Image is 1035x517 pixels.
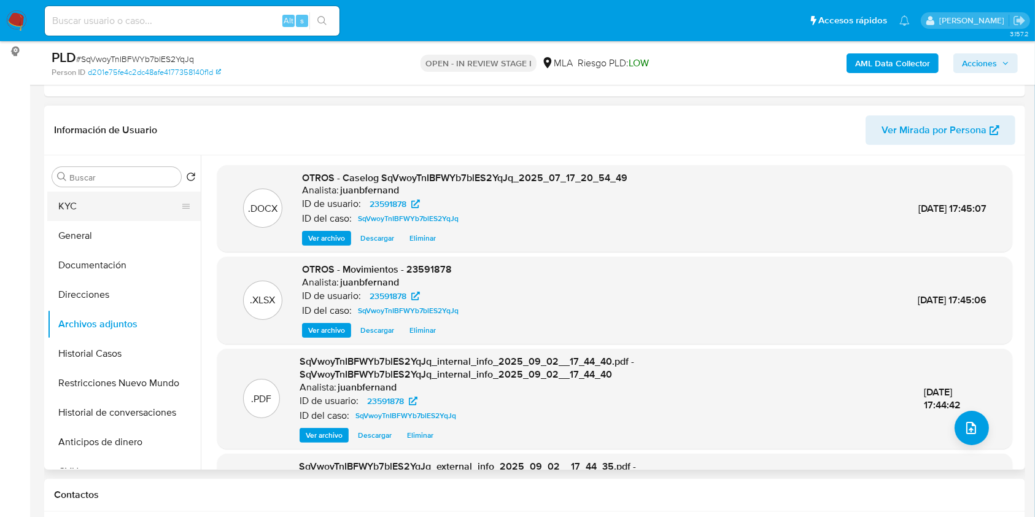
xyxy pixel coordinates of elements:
p: OPEN - IN REVIEW STAGE I [421,55,537,72]
a: 23591878 [362,289,427,303]
span: Accesos rápidos [818,14,887,27]
p: ID de usuario: [302,198,361,210]
span: Acciones [962,53,997,73]
button: CVU [47,457,201,486]
span: # SqVwoyTnIBFWYb7blES2YqJq [76,53,194,65]
span: Ver Mirada por Persona [882,115,987,145]
button: Direcciones [47,280,201,309]
h6: juanbfernand [340,184,399,196]
a: 23591878 [362,196,427,211]
button: General [47,221,201,251]
span: Eliminar [409,232,436,244]
button: Eliminar [401,428,440,443]
span: Riesgo PLD: [578,56,649,70]
button: Archivos adjuntos [47,309,201,339]
span: 23591878 [367,394,404,408]
p: Analista: [302,184,339,196]
span: 23591878 [370,196,406,211]
p: ID de usuario: [302,290,361,302]
p: ID del caso: [300,410,349,422]
input: Buscar [69,172,176,183]
span: Eliminar [409,324,436,336]
p: Analista: [302,276,339,289]
p: .PDF [251,392,271,406]
span: Descargar [360,324,394,336]
b: Person ID [52,67,85,78]
a: SqVwoyTnIBFWYb7blES2YqJq [353,211,463,226]
p: ID de usuario: [300,395,359,407]
button: Historial Casos [47,339,201,368]
span: SqVwoyTnIBFWYb7blES2YqJq_external_info_2025_09_02__17_44_35.pdf - SqVwoyTnIBFWYb7blES2YqJq_extern... [299,459,636,487]
span: Eliminar [407,429,433,441]
span: Descargar [360,232,394,244]
span: Ver archivo [306,429,343,441]
p: ID del caso: [302,212,352,225]
button: Eliminar [403,231,442,246]
button: KYC [47,192,191,221]
span: 3.157.2 [1010,29,1029,39]
span: [DATE] 17:44:42 [924,385,961,413]
button: search-icon [309,12,335,29]
a: Salir [1013,14,1026,27]
span: SqVwoyTnIBFWYb7blES2YqJq [358,211,459,226]
a: d201e75fe4c2dc48afe4177358140f1d [88,67,221,78]
button: Documentación [47,251,201,280]
button: Acciones [953,53,1018,73]
span: SqVwoyTnIBFWYb7blES2YqJq [358,303,459,318]
button: Descargar [354,323,400,338]
button: Anticipos de dinero [47,427,201,457]
p: .XLSX [250,293,276,307]
span: [DATE] 17:45:06 [918,293,987,307]
h1: Información de Usuario [54,124,157,136]
p: ID del caso: [302,305,352,317]
button: Descargar [352,428,398,443]
button: upload-file [955,411,989,445]
button: Restricciones Nuevo Mundo [47,368,201,398]
input: Buscar usuario o caso... [45,13,339,29]
span: Ver archivo [308,324,345,336]
p: .DOCX [248,202,277,216]
p: Analista: [300,381,336,394]
span: Ver archivo [308,232,345,244]
span: s [300,15,304,26]
h6: juanbfernand [338,381,397,394]
b: PLD [52,47,76,67]
a: SqVwoyTnIBFWYb7blES2YqJq [351,408,461,423]
span: OTROS - Movimientos - 23591878 [302,262,452,276]
a: 23591878 [360,394,425,408]
p: juanbautista.fernandez@mercadolibre.com [939,15,1009,26]
button: Historial de conversaciones [47,398,201,427]
span: Alt [284,15,293,26]
button: Ver archivo [302,231,351,246]
a: Notificaciones [899,15,910,26]
span: LOW [629,56,649,70]
span: [DATE] 17:45:07 [918,201,987,216]
button: Descargar [354,231,400,246]
button: Ver archivo [300,428,349,443]
a: SqVwoyTnIBFWYb7blES2YqJq [353,303,463,318]
span: OTROS - Caselog SqVwoyTnIBFWYb7blES2YqJq_2025_07_17_20_54_49 [302,171,627,185]
button: Volver al orden por defecto [186,172,196,185]
b: AML Data Collector [855,53,930,73]
h1: Contactos [54,489,1015,501]
button: Ver Mirada por Persona [866,115,1015,145]
div: MLA [541,56,573,70]
span: Descargar [358,429,392,441]
span: 23591878 [370,289,406,303]
button: Eliminar [403,323,442,338]
span: SqVwoyTnIBFWYb7blES2YqJq [355,408,456,423]
span: SqVwoyTnIBFWYb7blES2YqJq_internal_info_2025_09_02__17_44_40.pdf - SqVwoyTnIBFWYb7blES2YqJq_intern... [300,354,635,382]
button: AML Data Collector [847,53,939,73]
button: Ver archivo [302,323,351,338]
button: Buscar [57,172,67,182]
h6: juanbfernand [340,276,399,289]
